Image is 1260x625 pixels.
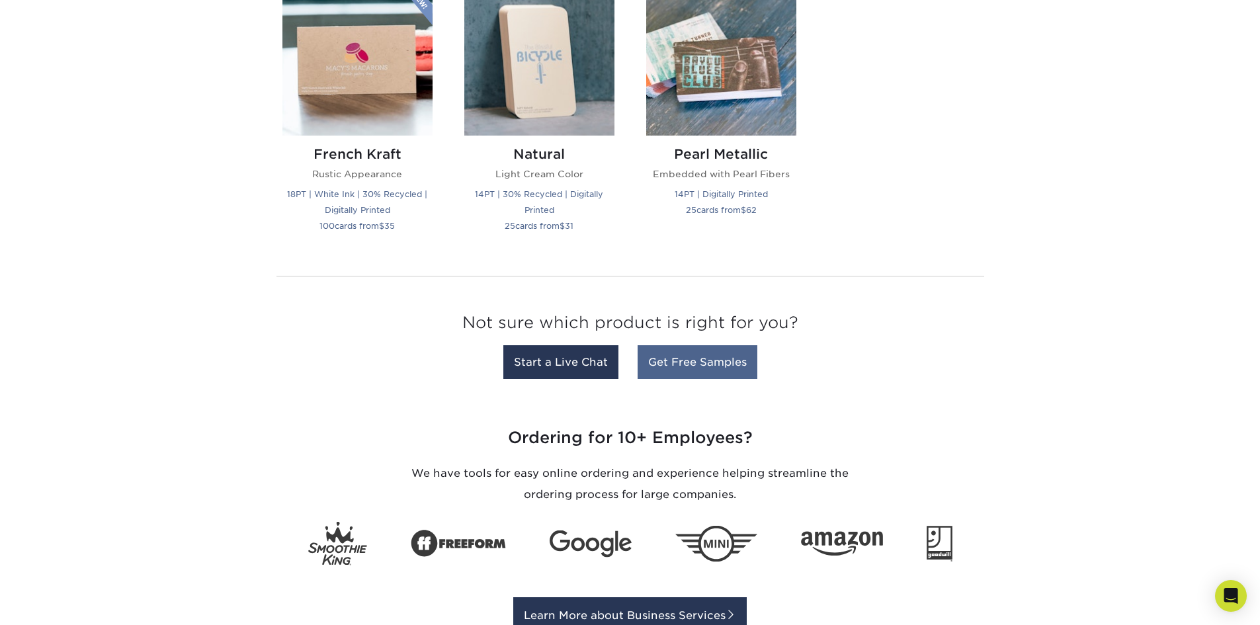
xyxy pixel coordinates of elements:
[475,189,603,215] small: 14PT | 30% Recycled | Digitally Printed
[801,531,883,556] img: Amazon
[686,205,696,215] span: 25
[741,205,746,215] span: $
[399,463,862,505] p: We have tools for easy online ordering and experience helping streamline the ordering process for...
[464,167,614,181] p: Light Cream Color
[565,221,573,231] span: 31
[464,146,614,162] h2: Natural
[550,530,632,557] img: Google
[646,146,796,162] h2: Pearl Metallic
[276,303,984,349] h3: Not sure which product is right for you?
[308,521,367,565] img: Smoothie King
[384,221,395,231] span: 35
[319,221,395,231] small: cards from
[675,189,768,199] small: 14PT | Digitally Printed
[638,345,757,379] a: Get Free Samples
[746,205,757,215] span: 62
[411,522,506,565] img: Freeform
[560,221,565,231] span: $
[646,167,796,181] p: Embedded with Pearl Fibers
[1215,580,1247,612] div: Open Intercom Messenger
[243,418,1017,458] h3: Ordering for 10+ Employees?
[503,345,618,379] a: Start a Live Chat
[319,221,335,231] span: 100
[505,221,573,231] small: cards from
[686,205,757,215] small: cards from
[505,221,515,231] span: 25
[927,526,952,562] img: Goodwill
[379,221,384,231] span: $
[287,189,427,215] small: 18PT | White Ink | 30% Recycled | Digitally Printed
[675,525,757,562] img: Mini
[282,146,433,162] h2: French Kraft
[282,167,433,181] p: Rustic Appearance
